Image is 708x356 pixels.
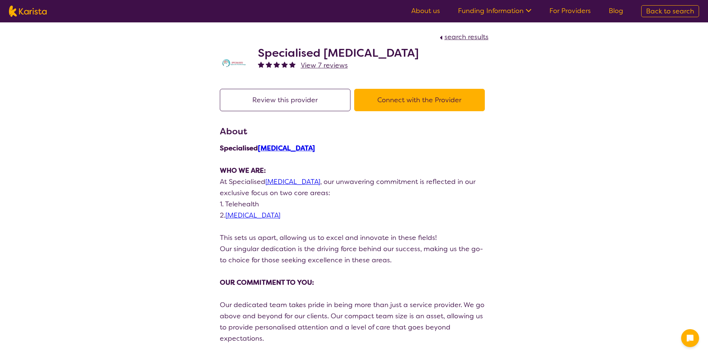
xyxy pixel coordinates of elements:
[354,89,485,111] button: Connect with the Provider
[438,32,489,41] a: search results
[220,166,266,175] strong: WHO WE ARE:
[266,61,272,68] img: fullstar
[220,278,314,287] strong: OUR COMMITMENT TO YOU:
[220,232,489,243] p: This sets us apart, allowing us to excel and innovate in these fields!
[641,5,699,17] a: Back to search
[301,61,348,70] span: View 7 reviews
[281,61,288,68] img: fullstar
[220,299,489,344] p: Our dedicated team takes pride in being more than just a service provider. We go above and beyond...
[289,61,296,68] img: fullstar
[458,6,531,15] a: Funding Information
[220,89,350,111] button: Review this provider
[258,46,419,60] h2: Specialised [MEDICAL_DATA]
[274,61,280,68] img: fullstar
[301,60,348,71] a: View 7 reviews
[220,199,489,210] p: 1. Telehealth
[220,176,489,199] p: At Specialised , our unwavering commitment is reflected in our exclusive focus on two core areas:
[9,6,47,17] img: Karista logo
[354,96,489,104] a: Connect with the Provider
[258,61,264,68] img: fullstar
[220,243,489,266] p: Our singular dedication is the driving force behind our success, making us the go-to choice for t...
[220,57,250,69] img: tc7lufxpovpqcirzzyzq.png
[225,211,280,220] a: [MEDICAL_DATA]
[220,125,489,138] h3: About
[220,96,354,104] a: Review this provider
[258,144,315,153] a: [MEDICAL_DATA]
[549,6,591,15] a: For Providers
[411,6,440,15] a: About us
[646,7,694,16] span: Back to search
[220,210,489,221] p: 2.
[445,32,489,41] span: search results
[220,144,315,153] strong: Specialised
[265,177,320,186] a: [MEDICAL_DATA]
[609,6,623,15] a: Blog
